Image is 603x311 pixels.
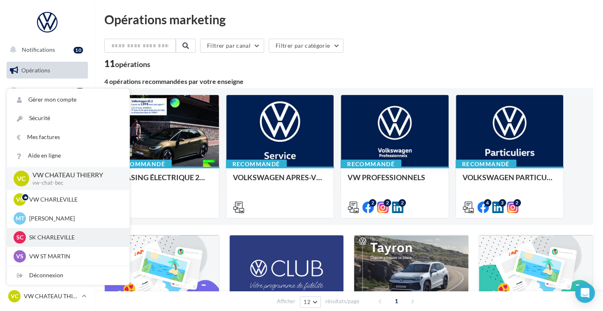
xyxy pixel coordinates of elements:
a: VC VW CHATEAU THIERRY [7,288,88,304]
div: 3 [499,199,506,207]
span: Afficher [277,297,295,305]
span: VC [17,174,26,183]
div: Déconnexion [7,266,129,285]
div: 10 [74,47,83,53]
div: 2 [513,199,521,207]
a: Sécurité [7,109,129,128]
div: 4 opérations recommandées par votre enseigne [104,78,593,85]
div: 4 [484,199,491,207]
span: Boîte de réception [21,87,68,94]
div: 2 [384,199,391,207]
a: Mes factures [7,128,129,146]
div: Opérations marketing [104,13,593,26]
span: 1 [390,295,403,308]
span: Notifications [22,46,55,53]
div: 2 [369,199,376,207]
div: VW PROFESSIONNELS [348,173,442,190]
div: 11 [104,59,150,68]
a: Calendrier [5,185,90,202]
a: Aide en ligne [7,146,129,165]
div: 2 [398,199,406,207]
div: Open Intercom Messenger [575,283,595,303]
span: VS [16,252,23,260]
button: Notifications 10 [5,41,86,58]
button: Filtrer par canal [200,39,264,53]
p: vw-chat-bec [32,179,116,187]
a: Opérations [5,62,90,79]
div: opérations [115,60,150,68]
p: SK CHARLEVILLE [29,233,120,241]
div: Recommandé [456,160,516,169]
p: VW ST MARTIN [29,252,120,260]
div: Recommandé [111,160,172,169]
div: VOLKSWAGEN APRES-VENTE [233,173,327,190]
a: Visibilité en ligne [5,103,90,121]
p: VW CHARLEVILLE [29,195,120,204]
p: VW CHATEAU THIERRY [24,292,78,300]
div: Recommandé [341,160,401,169]
a: Médiathèque [5,165,90,182]
a: Campagnes DataOnDemand [5,233,90,257]
button: Filtrer par catégorie [269,39,343,53]
a: Gérer mon compte [7,91,129,109]
span: Opérations [21,67,50,74]
span: MT [16,214,24,223]
span: résultats/page [325,297,359,305]
button: 12 [300,296,321,308]
a: Boîte de réception31 [5,82,90,100]
p: VW CHATEAU THIERRY [32,170,116,180]
span: SC [16,233,23,241]
span: VC [11,292,18,300]
span: VC [16,195,24,204]
div: VOLKSWAGEN PARTICULIER [463,173,557,190]
a: PLV et print personnalisable [5,205,90,230]
a: Campagnes [5,124,90,141]
p: [PERSON_NAME] [29,214,120,223]
span: 12 [304,299,311,305]
div: Recommandé [226,160,287,169]
div: LEASING ÉLECTRIQUE 2025 [118,173,212,190]
a: Contacts [5,144,90,161]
